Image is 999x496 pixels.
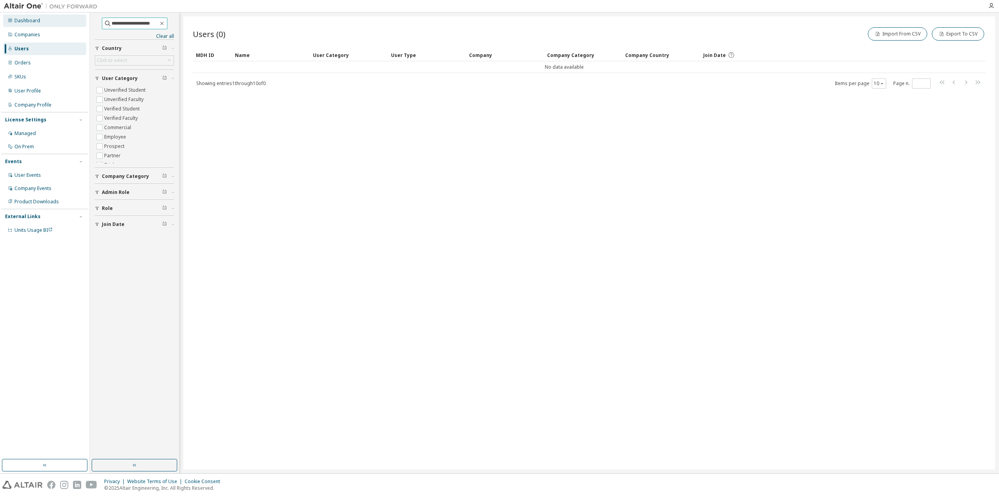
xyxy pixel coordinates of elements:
[14,130,36,137] div: Managed
[104,85,147,95] label: Unverified Student
[728,52,735,59] svg: Date when the user was first added or directly signed up. If the user was deleted and later re-ad...
[14,32,40,38] div: Companies
[162,173,167,180] span: Clear filter
[625,49,697,61] div: Company Country
[162,45,167,52] span: Clear filter
[5,213,41,220] div: External Links
[14,102,52,108] div: Company Profile
[391,49,463,61] div: User Type
[95,40,174,57] button: Country
[874,80,884,87] button: 10
[235,49,307,61] div: Name
[868,27,927,41] button: Import From CSV
[102,173,149,180] span: Company Category
[104,123,133,132] label: Commercial
[5,158,22,165] div: Events
[60,481,68,489] img: instagram.svg
[95,200,174,217] button: Role
[102,189,130,196] span: Admin Role
[196,49,229,61] div: MDH ID
[4,2,101,10] img: Altair One
[893,78,931,89] span: Page n.
[95,184,174,201] button: Admin Role
[162,221,167,228] span: Clear filter
[547,49,619,61] div: Company Category
[185,478,225,485] div: Cookie Consent
[104,485,225,491] p: © 2025 Altair Engineering, Inc. All Rights Reserved.
[14,227,53,233] span: Units Usage BI
[14,60,31,66] div: Orders
[14,74,26,80] div: SKUs
[703,52,726,59] span: Join Date
[102,205,113,212] span: Role
[932,27,984,41] button: Export To CSV
[14,88,41,94] div: User Profile
[95,70,174,87] button: User Category
[104,95,145,104] label: Unverified Faculty
[14,144,34,150] div: On Prem
[2,481,43,489] img: altair_logo.svg
[47,481,55,489] img: facebook.svg
[14,172,41,178] div: User Events
[313,49,385,61] div: User Category
[73,481,81,489] img: linkedin.svg
[14,185,52,192] div: Company Events
[95,168,174,185] button: Company Category
[5,117,46,123] div: License Settings
[193,28,226,39] span: Users (0)
[104,160,116,170] label: Trial
[104,478,127,485] div: Privacy
[95,33,174,39] a: Clear all
[102,75,138,82] span: User Category
[104,151,122,160] label: Partner
[127,478,185,485] div: Website Terms of Use
[14,46,29,52] div: Users
[102,45,122,52] span: Country
[95,56,174,65] div: Click to select
[104,142,126,151] label: Prospect
[193,61,936,73] td: No data available
[162,189,167,196] span: Clear filter
[14,18,40,24] div: Dashboard
[86,481,97,489] img: youtube.svg
[104,132,128,142] label: Employee
[835,78,886,89] span: Items per page
[196,80,266,87] span: Showing entries 1 through 10 of 0
[102,221,124,228] span: Join Date
[162,205,167,212] span: Clear filter
[104,104,141,114] label: Verified Student
[14,199,59,205] div: Product Downloads
[104,114,139,123] label: Verified Faculty
[97,57,127,64] div: Click to select
[162,75,167,82] span: Clear filter
[469,49,541,61] div: Company
[95,216,174,233] button: Join Date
